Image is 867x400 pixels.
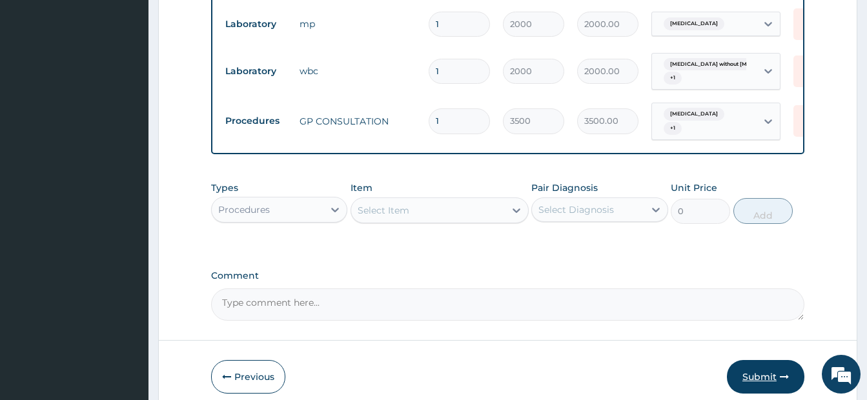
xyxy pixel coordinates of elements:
[293,58,422,84] td: wbc
[664,17,724,30] span: [MEDICAL_DATA]
[219,12,293,36] td: Laboratory
[664,72,682,85] span: + 1
[75,119,178,249] span: We're online!
[727,360,804,394] button: Submit
[664,108,724,121] span: [MEDICAL_DATA]
[664,58,794,71] span: [MEDICAL_DATA] without [MEDICAL_DATA]
[67,72,217,89] div: Chat with us now
[293,11,422,37] td: mp
[531,181,598,194] label: Pair Diagnosis
[358,204,409,217] div: Select Item
[211,183,238,194] label: Types
[212,6,243,37] div: Minimize live chat window
[219,59,293,83] td: Laboratory
[219,109,293,133] td: Procedures
[211,360,285,394] button: Previous
[733,198,793,224] button: Add
[671,181,717,194] label: Unit Price
[218,203,270,216] div: Procedures
[351,181,372,194] label: Item
[664,122,682,135] span: + 1
[6,265,246,310] textarea: Type your message and hit 'Enter'
[293,108,422,134] td: GP CONSULTATION
[538,203,614,216] div: Select Diagnosis
[24,65,52,97] img: d_794563401_company_1708531726252_794563401
[211,270,804,281] label: Comment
